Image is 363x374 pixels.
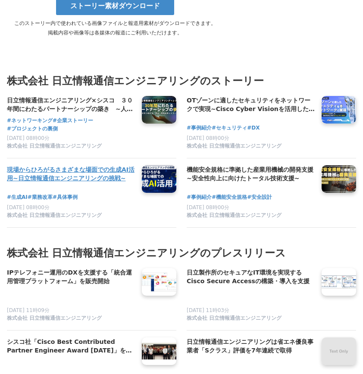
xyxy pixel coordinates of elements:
[7,307,50,313] span: [DATE] 11時09分
[7,165,135,183] h4: 現場からひろがるさまざまな場面での生成AI活用~日立情報通信エンジニアリングの挑戦~
[7,165,135,183] a: 現場からひろがるさまざまな場面での生成AI活用~日立情報通信エンジニアリングの挑戦~
[7,268,135,286] h4: IPテレフォニー運用のDXを支援する「統合運用管理プラットフォーム」を販売開始
[187,268,315,286] a: 日立製作所のセキュアなIT環境を実現するCisco Secure Accessの構築・導入を支援
[7,268,135,286] a: IPテレフォニー運用のDXを支援する「統合運用管理プラットフォーム」を販売開始
[187,337,315,355] a: 日立情報通信エンジニアリングは省エネ優良事業者「Sクラス」評価を7年連続で取得
[212,124,247,132] a: #セキュリティ
[247,124,260,132] a: #DX
[53,193,78,201] a: #具体事例
[7,142,102,150] span: 株式会社 日立情報通信エンジニアリング
[7,212,135,220] a: 株式会社 日立情報通信エンジニアリング
[187,204,229,210] span: [DATE] 08時00分
[53,117,93,125] a: #企業ストーリー
[187,212,315,220] a: 株式会社 日立情報通信エンジニアリング
[187,165,315,183] a: 機能安全規格に準拠した産業用機械の開発支援~安全性向上に向けたトータル技術支援~
[7,212,102,219] span: 株式会社 日立情報通信エンジニアリング
[7,315,102,322] span: 株式会社 日立情報通信エンジニアリング
[187,212,282,219] span: 株式会社 日立情報通信エンジニアリング
[187,337,315,355] h4: 日立情報通信エンジニアリングは省エネ優良事業者「Sクラス」評価を7年連続で取得
[187,96,315,114] a: OTゾーンに適したセキュリティをネットワークで実現~Cisco Cyber Visionを活用した自動車部品工場のセキュリティ強化~
[14,19,216,37] p: このストーリー内で使われている画像ファイルと報道用素材がダウンロードできます。 掲載内容や画像等は各媒体の報道にご利用いただけます。
[187,124,212,132] a: #事例紹介
[7,96,135,114] a: 日立情報通信エンジニアリング×シスコ ３０年間にわたるパートナーシップの築き ~人とものをつなげる、安心・安全なネットワーク構築~
[7,315,135,323] a: 株式会社 日立情報通信エンジニアリング
[187,268,315,286] h4: 日立製作所のセキュアなIT環境を実現するCisco Secure Accessの構築・導入を支援
[187,135,229,141] span: [DATE] 08時00分
[7,337,135,355] a: シスコ社「Cisco Best Contributed Partner Engineer Award [DATE]」を当社の社員2名が受賞
[7,73,356,89] h3: 株式会社 日立情報通信エンジニアリングのストーリー
[7,193,28,201] a: #生成AI
[7,125,58,133] a: #プロジェクトの裏側
[7,135,50,141] span: [DATE] 08時00分
[187,315,282,322] span: 株式会社 日立情報通信エンジニアリング
[7,204,50,210] span: [DATE] 08時00分
[247,193,272,201] a: #安全設計
[187,142,315,151] a: 株式会社 日立情報通信エンジニアリング
[7,142,135,151] a: 株式会社 日立情報通信エンジニアリング
[7,337,135,355] h4: シスコ社「Cisco Best Contributed Partner Engineer Award [DATE]」を当社の社員2名が受賞
[187,307,229,313] span: [DATE] 11時03分
[187,315,315,323] a: 株式会社 日立情報通信エンジニアリング
[187,165,315,183] h4: 機能安全規格に準拠した産業用機械の開発支援~安全性向上に向けたトータル技術支援~
[7,245,356,261] h2: 株式会社 日立情報通信エンジニアリングのプレスリリース
[212,193,247,201] a: #機能安全規格
[28,193,53,201] a: #業務改革
[187,142,282,150] span: 株式会社 日立情報通信エンジニアリング
[7,117,53,125] a: #ネットワーキング
[187,193,212,201] a: #事例紹介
